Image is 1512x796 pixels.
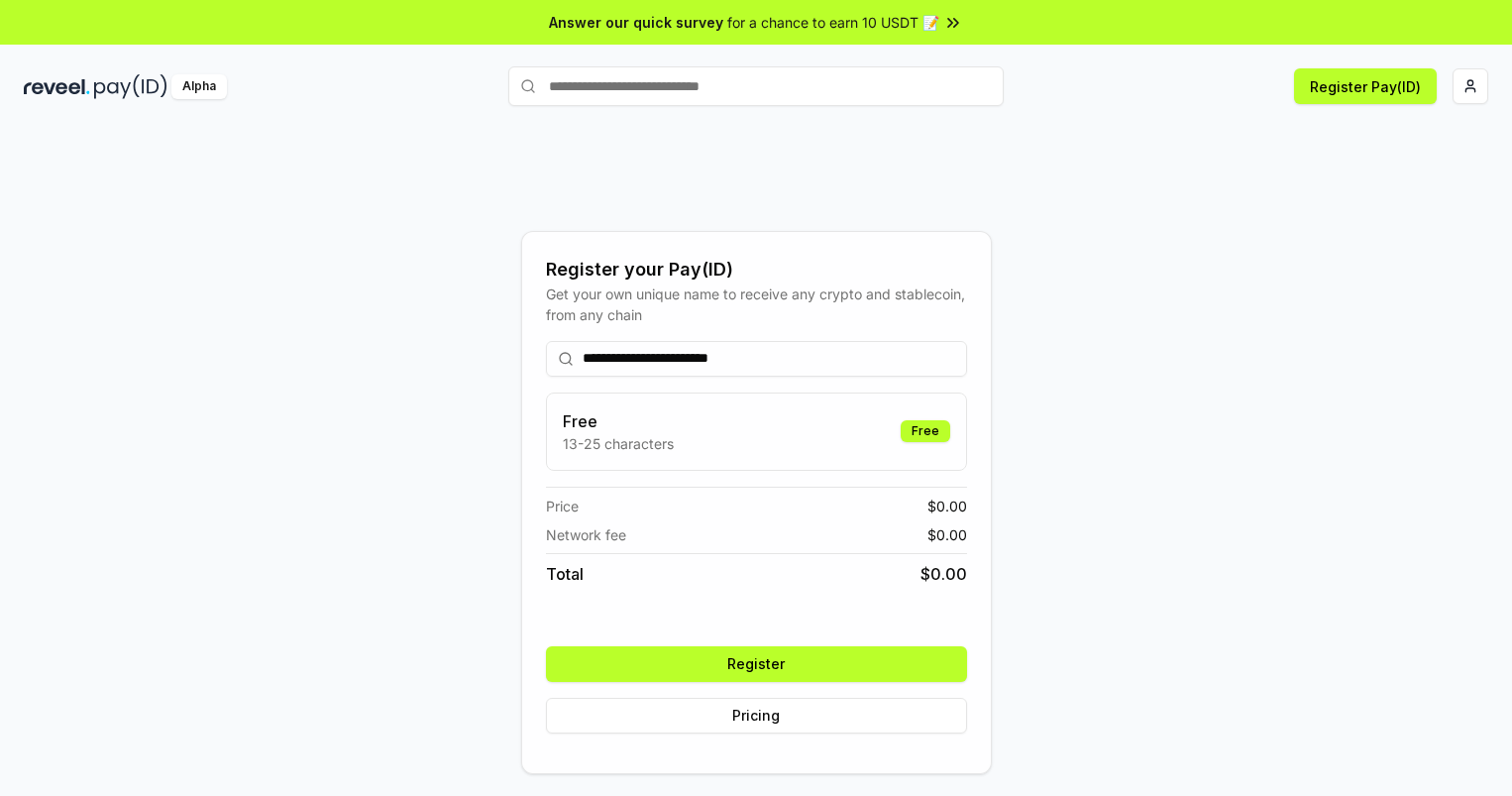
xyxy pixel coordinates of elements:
[171,74,227,99] div: Alpha
[563,433,674,454] p: 13-25 characters
[927,524,967,545] span: $ 0.00
[549,12,723,33] span: Answer our quick survey
[546,496,579,516] span: Price
[546,646,967,682] button: Register
[94,74,167,99] img: pay_id
[546,284,967,325] div: Get your own unique name to receive any crypto and stablecoin, from any chain
[901,420,950,442] div: Free
[563,409,674,433] h3: Free
[546,698,967,734] button: Pricing
[1294,68,1437,104] button: Register Pay(ID)
[927,496,967,516] span: $ 0.00
[546,562,584,586] span: Total
[546,524,626,545] span: Network fee
[24,74,90,99] img: reveel_dark
[920,562,967,586] span: $ 0.00
[546,256,967,284] div: Register your Pay(ID)
[727,12,939,33] span: for a chance to earn 10 USDT 📝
